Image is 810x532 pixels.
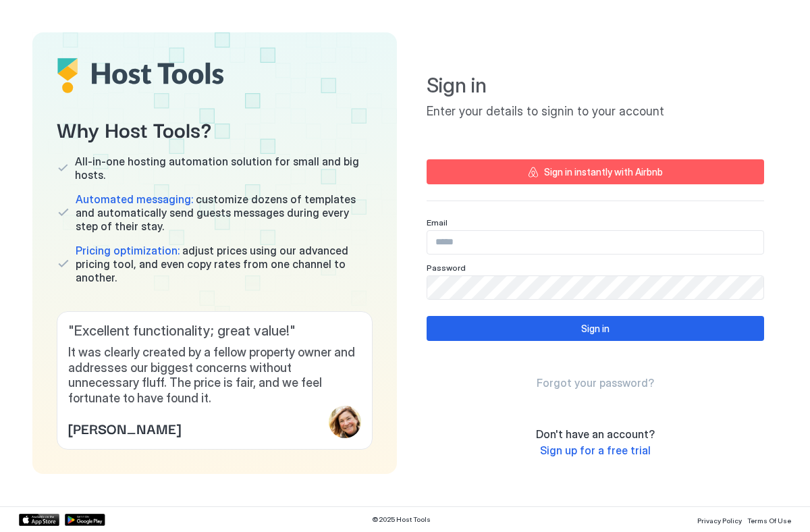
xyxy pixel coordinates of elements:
span: Email [427,217,448,228]
span: customize dozens of templates and automatically send guests messages during every step of their s... [76,192,373,233]
span: © 2025 Host Tools [372,515,431,524]
span: All-in-one hosting automation solution for small and big hosts. [75,155,373,182]
span: [PERSON_NAME] [68,418,181,438]
span: Automated messaging: [76,192,193,206]
span: Sign in [427,73,764,99]
span: Terms Of Use [747,516,791,525]
a: Terms Of Use [747,512,791,527]
span: Don't have an account? [536,427,655,441]
a: Google Play Store [65,514,105,526]
span: Forgot your password? [537,376,654,390]
span: It was clearly created by a fellow property owner and addresses our biggest concerns without unne... [68,345,361,406]
a: Sign up for a free trial [540,444,651,458]
span: Password [427,263,466,273]
span: Privacy Policy [697,516,742,525]
button: Sign in instantly with Airbnb [427,159,764,184]
div: Sign in instantly with Airbnb [544,165,663,179]
a: App Store [19,514,59,526]
span: adjust prices using our advanced pricing tool, and even copy rates from one channel to another. [76,244,373,284]
span: Enter your details to signin to your account [427,104,764,119]
button: Sign in [427,316,764,341]
a: Forgot your password? [537,376,654,390]
input: Input Field [427,276,763,299]
span: Pricing optimization: [76,244,180,257]
input: Input Field [427,231,763,254]
div: Sign in [581,321,610,336]
a: Privacy Policy [697,512,742,527]
div: profile [329,406,361,438]
span: " Excellent functionality; great value! " [68,323,361,340]
span: Why Host Tools? [57,113,373,144]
